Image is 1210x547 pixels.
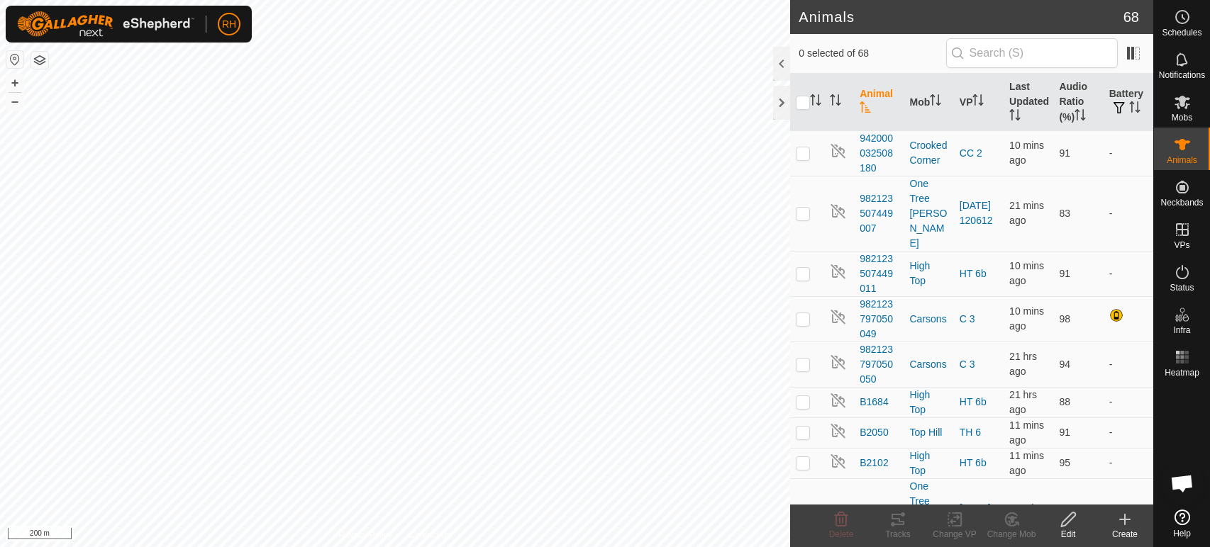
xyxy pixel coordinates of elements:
td: - [1104,387,1153,417]
span: Delete [829,529,854,539]
div: Change Mob [983,528,1040,541]
span: 1 Sept 2025, 9:03 am [1009,260,1044,286]
a: C 3 [960,359,975,370]
a: HT 6b [960,457,987,468]
span: 91 [1059,147,1070,159]
span: Infra [1173,326,1190,334]
img: returning off [830,142,847,159]
p-sorticon: Activate to sort [972,96,984,108]
span: 942000032508180 [860,131,898,176]
div: Create [1097,528,1153,541]
span: 94 [1059,359,1070,370]
button: + [6,74,23,91]
span: Animals [1167,156,1197,164]
img: returning off [830,392,847,409]
div: Change VP [926,528,983,541]
a: HT 6b [960,268,987,279]
span: 31 Aug 2025, 11:42 am [1009,351,1037,377]
span: 91 [1059,427,1070,438]
th: VP [954,74,1004,131]
div: High Top [910,259,948,288]
div: Crooked Corner [910,138,948,168]
input: Search (S) [946,38,1118,68]
td: - [1104,130,1153,176]
span: 1 Sept 2025, 9:02 am [1009,502,1044,529]
span: VPs [1174,241,1189,249]
span: 1 Sept 2025, 8:52 am [1009,200,1044,226]
a: [DATE] 120612 [960,502,993,529]
th: Battery [1104,74,1153,131]
span: Neckbands [1160,198,1203,207]
a: Contact Us [409,529,451,541]
img: returning off [830,422,847,439]
span: 982123797050049 [860,297,898,342]
p-sorticon: Activate to sort [810,96,821,108]
span: B1684 [860,395,888,410]
button: – [6,93,23,110]
span: 68 [1123,6,1139,28]
span: Mobs [1172,113,1192,122]
div: Edit [1040,528,1097,541]
a: CC 2 [960,147,982,159]
span: 1 Sept 2025, 9:02 am [1009,419,1044,446]
a: HT 6b [960,396,987,407]
div: Carsons [910,312,948,327]
span: 95 [1059,457,1070,468]
span: 982123507449007 [860,191,898,236]
th: Animal [854,74,904,131]
td: - [1104,417,1153,448]
div: High Top [910,449,948,478]
span: 1 Sept 2025, 9:03 am [1009,140,1044,166]
p-sorticon: Activate to sort [1075,111,1086,123]
span: Schedules [1162,28,1201,37]
button: Reset Map [6,51,23,68]
span: 0 selected of 68 [799,46,945,61]
span: 91 [1059,268,1070,279]
img: returning off [830,354,847,371]
span: Heatmap [1165,368,1199,377]
span: 1 Sept 2025, 9:02 am [1009,305,1044,332]
span: Notifications [1159,71,1205,79]
img: Gallagher Logo [17,11,194,37]
th: Mob [904,74,954,131]
a: TH 6 [960,427,981,438]
span: 1 Sept 2025, 9:02 am [1009,450,1044,476]
th: Audio Ratio (%) [1053,74,1103,131]
td: - [1104,176,1153,251]
a: Open chat [1161,462,1204,504]
th: Last Updated [1004,74,1053,131]
span: 982123507449011 [860,252,898,296]
td: - [1104,342,1153,387]
span: B2050 [860,425,888,440]
span: 98 [1059,313,1070,325]
p-sorticon: Activate to sort [860,103,871,115]
img: returning off [830,453,847,470]
span: RH [222,17,236,32]
span: B2102 [860,456,888,470]
div: High Top [910,388,948,417]
img: returning off [830,203,847,220]
p-sorticon: Activate to sort [830,96,841,108]
div: Tracks [870,528,926,541]
div: Carsons [910,357,948,372]
a: C 3 [960,313,975,325]
p-sorticon: Activate to sort [930,96,941,108]
a: Privacy Policy [339,529,392,541]
img: returning off [830,263,847,280]
div: One Tree [PERSON_NAME] [910,176,948,251]
a: [DATE] 120612 [960,200,993,226]
img: returning off [830,308,847,325]
span: Help [1173,529,1191,538]
button: Map Layers [31,52,48,69]
p-sorticon: Activate to sort [1129,103,1140,115]
td: - [1104,251,1153,296]
span: 83 [1059,208,1070,219]
h2: Animals [799,9,1123,26]
span: 88 [1059,396,1070,407]
div: Top Hill [910,425,948,440]
a: Help [1154,504,1210,543]
p-sorticon: Activate to sort [1009,111,1021,123]
td: - [1104,448,1153,478]
span: 982123797050050 [860,342,898,387]
span: 31 Aug 2025, 11:43 am [1009,389,1037,415]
